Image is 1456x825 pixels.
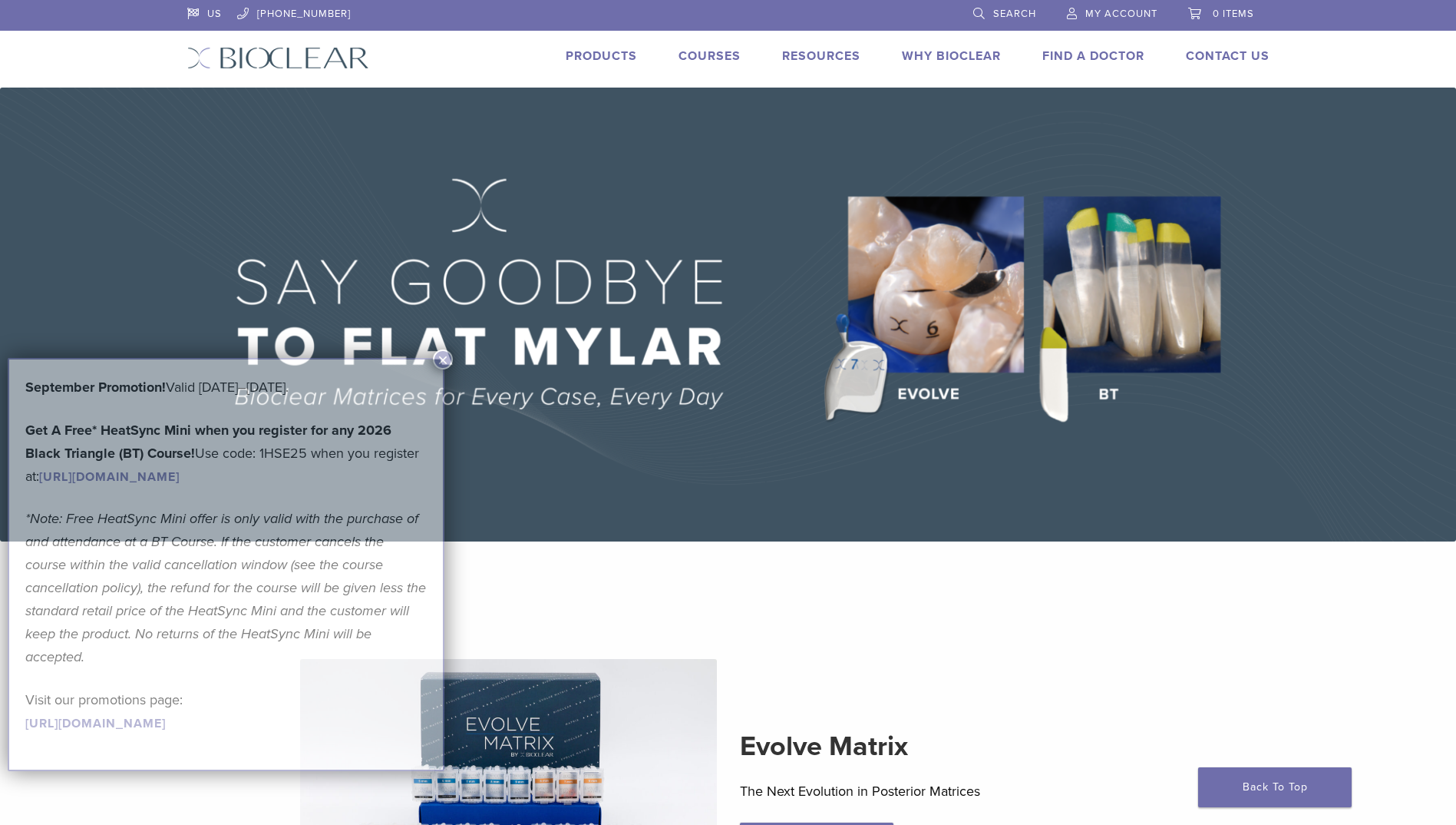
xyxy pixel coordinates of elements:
[187,47,369,69] img: Bioclear
[25,419,427,488] p: Use code: 1HSE25 when you register at:
[1198,767,1352,807] a: Back To Top
[566,48,637,64] a: Products
[1213,8,1254,20] span: 0 items
[740,728,1157,765] h2: Evolve Matrix
[25,422,391,462] strong: Get A Free* HeatSync Mini when you register for any 2026 Black Triangle (BT) Course!
[25,688,427,734] p: Visit our promotions page:
[678,48,741,64] a: Courses
[1042,48,1144,64] a: Find A Doctor
[25,716,166,731] a: [URL][DOMAIN_NAME]
[25,510,426,665] em: *Note: Free HeatSync Mini offer is only valid with the purchase of and attendance at a BT Course....
[1186,48,1269,64] a: Contact Us
[25,376,427,399] p: Valid [DATE]–[DATE].
[782,48,860,64] a: Resources
[1085,8,1157,20] span: My Account
[25,379,166,396] b: September Promotion!
[740,780,1157,803] p: The Next Evolution in Posterior Matrices
[902,48,1001,64] a: Why Bioclear
[993,8,1036,20] span: Search
[39,469,180,485] a: [URL][DOMAIN_NAME]
[433,350,453,369] button: Close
